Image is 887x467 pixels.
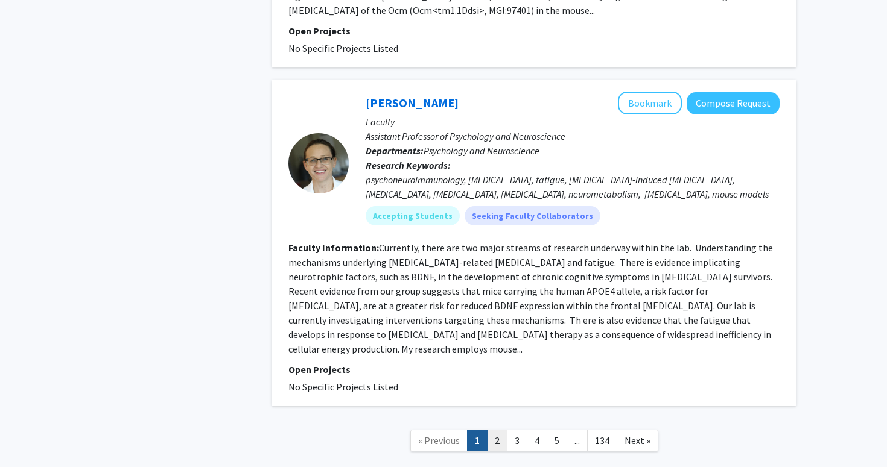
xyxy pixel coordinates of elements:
p: Assistant Professor of Psychology and Neuroscience [366,129,780,143]
mat-chip: Accepting Students [366,206,460,225]
a: 2 [487,430,507,451]
b: Departments: [366,145,424,157]
p: Open Projects [288,362,780,377]
a: 5 [547,430,567,451]
nav: Page navigation [272,418,796,467]
span: No Specific Projects Listed [288,42,398,54]
button: Compose Request to Elisabeth Vichaya [687,92,780,114]
span: ... [574,434,580,447]
iframe: Chat [9,413,51,458]
p: Faculty [366,114,780,129]
fg-read-more: Currently, there are two major streams of research underway within the lab. Understanding the mec... [288,242,773,355]
a: Previous Page [410,430,468,451]
mat-chip: Seeking Faculty Collaborators [465,206,600,225]
span: Psychology and Neuroscience [424,145,539,157]
div: psychoneuroimmunology, [MEDICAL_DATA], fatigue, [MEDICAL_DATA]-induced [MEDICAL_DATA], [MEDICAL_D... [366,172,780,201]
a: 1 [467,430,488,451]
a: 134 [587,430,617,451]
b: Research Keywords: [366,159,451,171]
a: 4 [527,430,547,451]
span: « Previous [418,434,460,447]
span: No Specific Projects Listed [288,381,398,393]
button: Add Elisabeth Vichaya to Bookmarks [618,92,682,114]
a: 3 [507,430,527,451]
span: Next » [625,434,650,447]
a: Next [617,430,658,451]
b: Faculty Information: [288,242,379,254]
a: [PERSON_NAME] [366,95,459,110]
p: Open Projects [288,24,780,38]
